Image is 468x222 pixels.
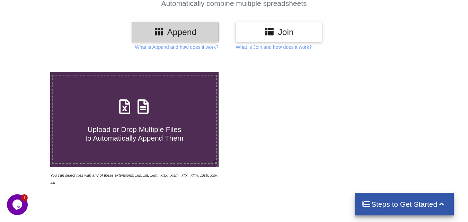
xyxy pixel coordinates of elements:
[241,27,317,37] h3: Join
[50,173,218,185] i: You can select files with any of these extensions: .xls, .xlt, .xlm, .xlsx, .xlsm, .xltx, .xltm, ...
[85,125,183,142] span: Upload or Drop Multiple Files to Automatically Append Them
[7,194,29,215] iframe: chat widget
[236,44,311,51] p: What is Join and how does it work?
[137,27,213,37] h3: Append
[135,44,219,51] p: What is Append and how does it work?
[362,200,447,208] h4: Steps to Get Started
